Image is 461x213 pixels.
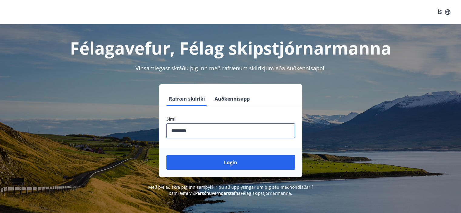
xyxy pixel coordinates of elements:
button: Auðkennisapp [212,92,252,106]
button: Rafræn skilríki [166,92,207,106]
button: ÍS [434,7,454,18]
button: Login [166,155,295,170]
label: Sími [166,116,295,122]
h1: Félagavefur, Félag skipstjórnarmanna [20,36,442,59]
a: Persónuverndarstefna [195,190,241,196]
span: Vinsamlegast skráðu þig inn með rafrænum skilríkjum eða Auðkennisappi. [135,65,326,72]
span: Með því að skrá þig inn samþykkir þú að upplýsingar um þig séu meðhöndlaðar í samræmi við Félag s... [148,184,313,196]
